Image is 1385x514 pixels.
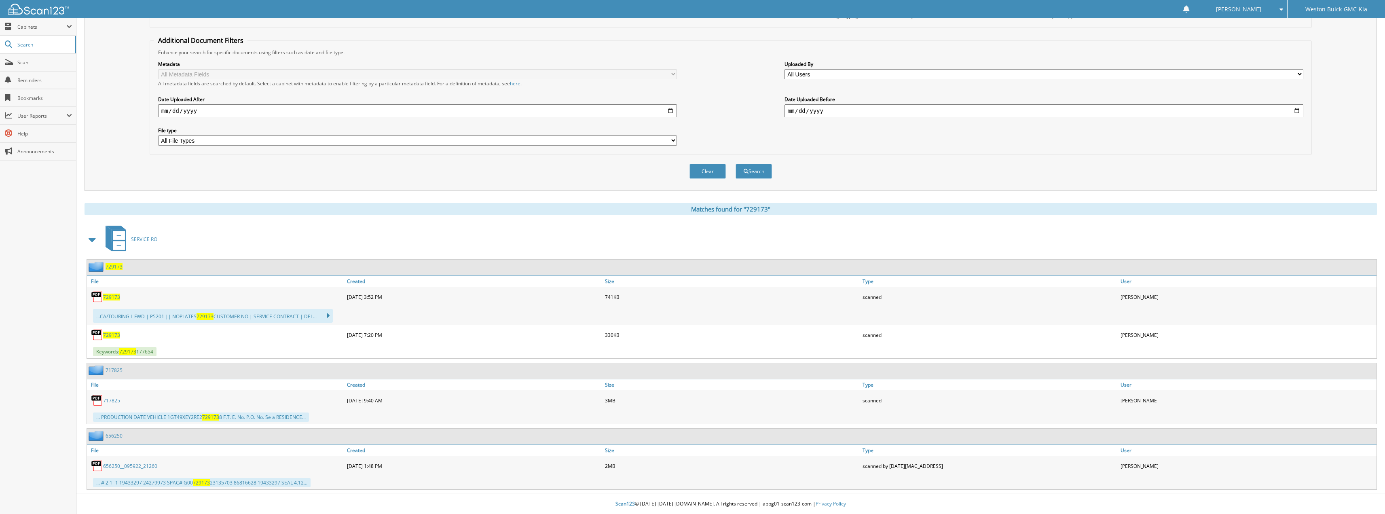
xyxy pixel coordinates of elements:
[158,80,677,87] div: All metadata fields are searched by default. Select a cabinet with metadata to enable filtering b...
[103,463,157,470] a: 656250__095922_21260
[17,148,72,155] span: Announcements
[689,164,726,179] button: Clear
[1119,379,1377,390] a: User
[17,59,72,66] span: Scan
[603,445,861,456] a: Size
[1345,475,1385,514] iframe: Chat Widget
[89,262,106,272] img: folder2.png
[197,313,214,320] span: 729173
[345,445,603,456] a: Created
[85,203,1377,215] div: Matches found for "729173"
[615,500,635,507] span: Scan123
[603,289,861,305] div: 741KB
[861,458,1119,474] div: scanned by [DATE][MAC_ADDRESS]
[154,49,1307,56] div: Enhance your search for specific documents using filters such as date and file type.
[816,500,846,507] a: Privacy Policy
[17,23,66,30] span: Cabinets
[87,445,345,456] a: File
[89,431,106,441] img: folder2.png
[106,367,123,374] a: 717825
[193,479,210,486] span: 729173
[784,61,1304,68] label: Uploaded By
[603,379,861,390] a: Size
[1305,7,1367,12] span: Weston Buick-GMC-Kia
[158,61,677,68] label: Metadata
[861,445,1119,456] a: Type
[202,414,219,421] span: 729173
[345,458,603,474] div: [DATE] 1:48 PM
[8,4,69,15] img: scan123-logo-white.svg
[158,96,677,103] label: Date Uploaded After
[158,127,677,134] label: File type
[345,327,603,343] div: [DATE] 7:20 PM
[1119,458,1377,474] div: [PERSON_NAME]
[131,236,157,243] span: SERVICE RO
[93,309,333,323] div: ...CA/TOURING L FWD | P5201 || NOPLATES CUSTOMER NO | SERVICE CONTRACT | DEL...
[106,432,123,439] a: 656250
[1119,289,1377,305] div: [PERSON_NAME]
[103,397,120,404] a: 717825
[1119,327,1377,343] div: [PERSON_NAME]
[158,104,677,117] input: start
[345,276,603,287] a: Created
[736,164,772,179] button: Search
[1119,276,1377,287] a: User
[103,294,120,300] a: 729173
[93,412,309,422] div: ... PRODUCTION DATE VEHICLE 1GT49XEY2RE2 8 F.T. E. No. P.O. No. Se a RESIDENCE...
[861,289,1119,305] div: scanned
[345,392,603,408] div: [DATE] 9:40 AM
[91,291,103,303] img: PDF.png
[89,365,106,375] img: folder2.png
[17,77,72,84] span: Reminders
[510,80,520,87] a: here
[17,95,72,102] span: Bookmarks
[106,263,123,270] a: 729173
[119,348,136,355] span: 729173
[861,392,1119,408] div: scanned
[76,494,1385,514] div: © [DATE]-[DATE] [DOMAIN_NAME]. All rights reserved | appg01-scan123-com |
[17,112,66,119] span: User Reports
[1119,392,1377,408] div: [PERSON_NAME]
[861,327,1119,343] div: scanned
[603,458,861,474] div: 2MB
[17,41,71,48] span: Search
[1119,445,1377,456] a: User
[603,392,861,408] div: 3MB
[345,289,603,305] div: [DATE] 3:52 PM
[91,394,103,406] img: PDF.png
[1216,7,1261,12] span: [PERSON_NAME]
[91,460,103,472] img: PDF.png
[861,276,1119,287] a: Type
[103,332,120,338] a: 729173
[93,347,156,356] span: Keywords: 177654
[87,276,345,287] a: File
[93,478,311,487] div: ... # 2 1 -1 19433297 24279973 SPAC# G00 23135703 86816628 19433297 SEAL 4.12...
[17,130,72,137] span: Help
[784,96,1304,103] label: Date Uploaded Before
[154,36,247,45] legend: Additional Document Filters
[91,329,103,341] img: PDF.png
[603,276,861,287] a: Size
[87,379,345,390] a: File
[603,327,861,343] div: 330KB
[784,104,1304,117] input: end
[101,223,157,255] a: SERVICE RO
[861,379,1119,390] a: Type
[345,379,603,390] a: Created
